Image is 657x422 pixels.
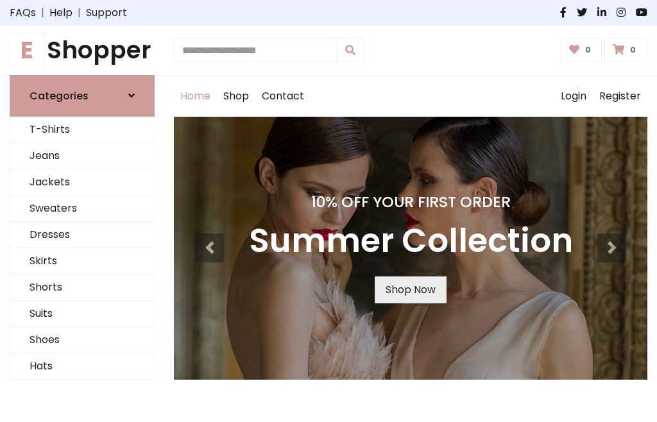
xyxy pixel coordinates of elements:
a: Suits [10,301,154,327]
a: T-Shirts [10,117,154,143]
h3: Summer Collection [249,221,573,261]
span: E [10,33,44,67]
a: 0 [604,38,647,62]
span: | [73,5,86,21]
a: Jeans [10,143,154,169]
a: Contact [255,76,311,117]
a: Dresses [10,222,154,248]
a: Shorts [10,274,154,301]
span: | [36,5,49,21]
a: Skirts [10,248,154,274]
a: 0 [561,38,602,62]
h6: Categories [30,90,89,102]
a: Register [593,76,647,117]
a: Shop [217,76,255,117]
a: FAQs [10,5,36,21]
span: 0 [627,44,639,56]
a: Support [86,5,127,21]
a: Jackets [10,169,154,196]
a: Home [174,76,217,117]
a: Login [554,76,593,117]
a: EShopper [10,36,155,65]
a: Categories [10,75,155,117]
a: Shop Now [375,276,447,303]
a: Sweaters [10,196,154,222]
a: Hats [10,353,154,380]
h4: 10% Off Your First Order [249,193,573,211]
a: Shoes [10,327,154,353]
span: 0 [582,44,594,56]
h1: Shopper [10,36,155,65]
a: Help [49,5,73,21]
